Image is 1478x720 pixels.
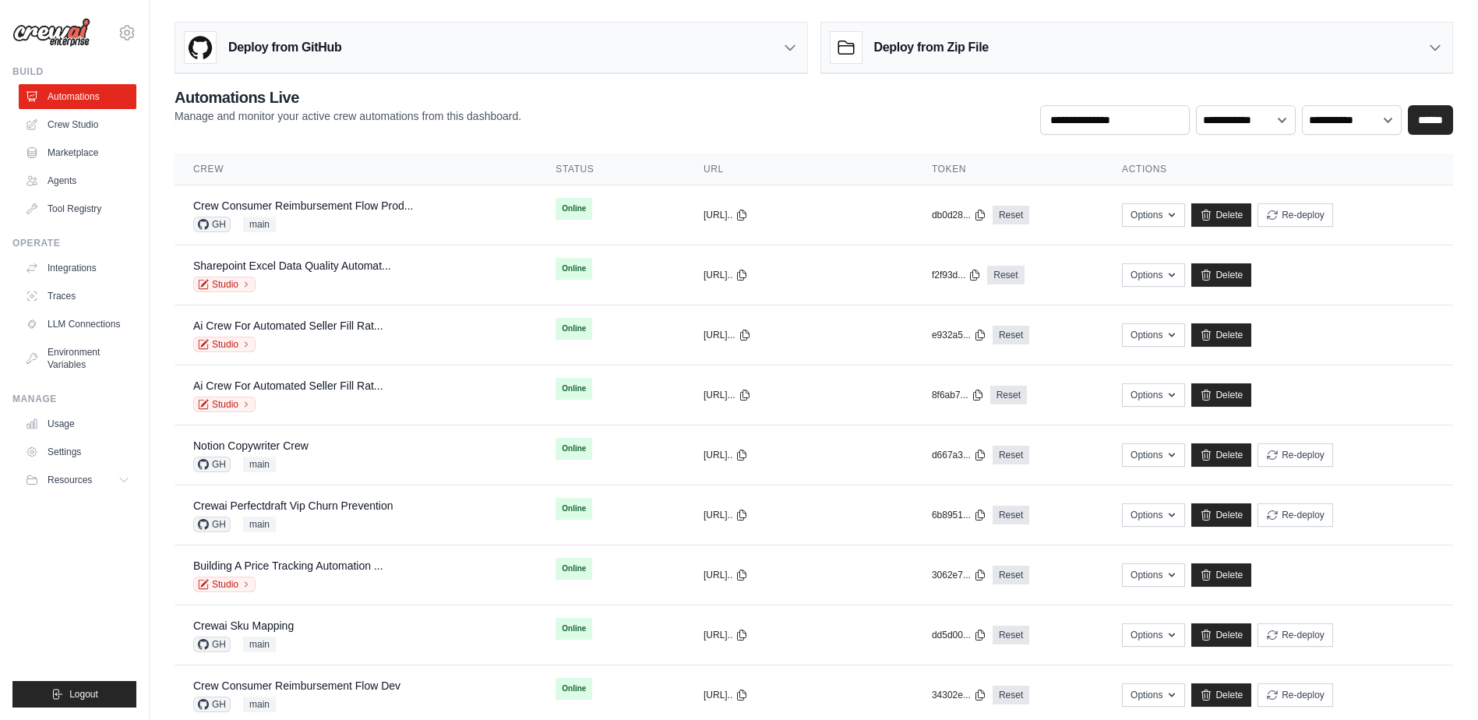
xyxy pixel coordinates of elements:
[193,259,391,272] a: Sharepoint Excel Data Quality Automat...
[193,397,256,412] a: Studio
[1122,503,1185,527] button: Options
[193,457,231,472] span: GH
[193,199,413,212] a: Crew Consumer Reimbursement Flow Prod...
[19,411,136,436] a: Usage
[932,329,986,341] button: e932a5...
[175,108,521,124] p: Manage and monitor your active crew automations from this dashboard.
[243,637,276,652] span: main
[874,38,989,57] h3: Deploy from Zip File
[990,386,1027,404] a: Reset
[932,209,986,221] button: db0d28...
[1122,323,1185,347] button: Options
[19,468,136,492] button: Resources
[1258,503,1333,527] button: Re-deploy
[1122,563,1185,587] button: Options
[556,678,592,700] span: Online
[556,378,592,400] span: Online
[193,439,309,452] a: Notion Copywriter Crew
[932,689,986,701] button: 34302e...
[19,256,136,281] a: Integrations
[193,379,383,392] a: Ai Crew For Automated Seller Fill Rat...
[993,566,1029,584] a: Reset
[987,266,1024,284] a: Reset
[193,637,231,652] span: GH
[1258,623,1333,647] button: Re-deploy
[19,340,136,377] a: Environment Variables
[556,258,592,280] span: Online
[243,457,276,472] span: main
[913,154,1103,185] th: Token
[243,517,276,532] span: main
[19,168,136,193] a: Agents
[1191,503,1251,527] a: Delete
[193,319,383,332] a: Ai Crew For Automated Seller Fill Rat...
[556,558,592,580] span: Online
[1122,263,1185,287] button: Options
[19,439,136,464] a: Settings
[993,446,1029,464] a: Reset
[685,154,913,185] th: URL
[12,65,136,78] div: Build
[1122,383,1185,407] button: Options
[932,569,986,581] button: 3062e7...
[556,318,592,340] span: Online
[243,697,276,712] span: main
[193,337,256,352] a: Studio
[932,509,986,521] button: 6b8951...
[1258,683,1333,707] button: Re-deploy
[228,38,341,57] h3: Deploy from GitHub
[1191,203,1251,227] a: Delete
[1191,323,1251,347] a: Delete
[193,679,400,692] a: Crew Consumer Reimbursement Flow Dev
[19,312,136,337] a: LLM Connections
[193,499,393,512] a: Crewai Perfectdraft Vip Churn Prevention
[537,154,685,185] th: Status
[1122,443,1185,467] button: Options
[993,326,1029,344] a: Reset
[185,32,216,63] img: GitHub Logo
[1191,443,1251,467] a: Delete
[175,154,537,185] th: Crew
[1258,203,1333,227] button: Re-deploy
[12,237,136,249] div: Operate
[193,559,383,572] a: Building A Price Tracking Automation ...
[556,198,592,220] span: Online
[993,506,1029,524] a: Reset
[932,269,981,281] button: f2f93d...
[993,686,1029,704] a: Reset
[556,498,592,520] span: Online
[48,474,92,486] span: Resources
[993,206,1029,224] a: Reset
[193,277,256,292] a: Studio
[1191,263,1251,287] a: Delete
[193,697,231,712] span: GH
[1191,683,1251,707] a: Delete
[1258,443,1333,467] button: Re-deploy
[12,18,90,48] img: Logo
[19,284,136,309] a: Traces
[1122,623,1185,647] button: Options
[993,626,1029,644] a: Reset
[193,619,294,632] a: Crewai Sku Mapping
[243,217,276,232] span: main
[932,449,986,461] button: d667a3...
[193,217,231,232] span: GH
[1191,383,1251,407] a: Delete
[1122,203,1185,227] button: Options
[556,618,592,640] span: Online
[12,681,136,708] button: Logout
[193,517,231,532] span: GH
[19,112,136,137] a: Crew Studio
[19,196,136,221] a: Tool Registry
[1103,154,1453,185] th: Actions
[556,438,592,460] span: Online
[1191,563,1251,587] a: Delete
[193,577,256,592] a: Studio
[175,86,521,108] h2: Automations Live
[1122,683,1185,707] button: Options
[12,393,136,405] div: Manage
[69,688,98,701] span: Logout
[19,140,136,165] a: Marketplace
[1191,623,1251,647] a: Delete
[19,84,136,109] a: Automations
